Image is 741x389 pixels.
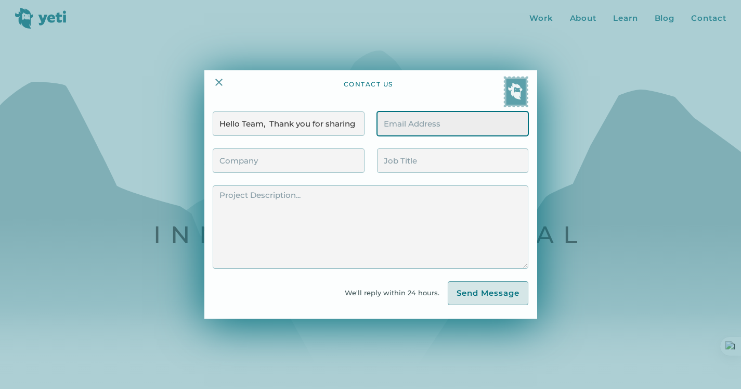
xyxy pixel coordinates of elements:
img: Close Icon [213,76,225,89]
input: Send Message [448,281,528,305]
img: Yeti postage stamp [503,76,528,107]
form: Contact Form [213,111,528,305]
input: Your Name [213,111,364,136]
div: contact us [344,80,393,107]
div: We'll reply within 24 hours. [345,287,448,298]
input: Job Title [377,148,528,173]
input: Company [213,148,364,173]
input: Email Address [377,111,528,136]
